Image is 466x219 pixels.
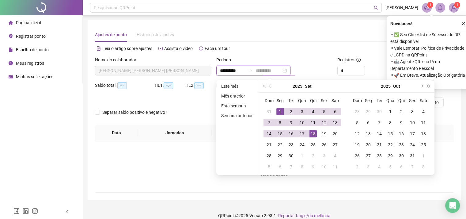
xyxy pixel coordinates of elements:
[219,92,255,100] li: Mês anterior
[352,139,363,150] td: 2025-10-19
[32,208,38,214] span: instagram
[275,139,286,150] td: 2025-09-22
[320,152,328,159] div: 3
[363,95,374,106] th: Seg
[23,208,29,214] span: linkedin
[275,106,286,117] td: 2025-09-01
[286,150,297,161] td: 2025-09-30
[309,119,317,126] div: 11
[454,2,460,8] sup: Atualize o seu contato no menu Meus Dados
[418,128,429,139] td: 2025-10-18
[365,119,372,126] div: 6
[9,61,13,65] span: clock-circle
[263,139,275,150] td: 2025-09-21
[390,20,412,27] span: Novidades !
[9,21,13,25] span: home
[219,83,255,90] li: Este mês
[354,163,361,171] div: 2
[309,163,317,171] div: 9
[265,163,273,171] div: 5
[418,150,429,161] td: 2025-11-01
[407,95,418,106] th: Sex
[407,150,418,161] td: 2025-10-31
[137,32,174,37] span: Histórico de ajustes
[16,61,44,66] span: Meus registros
[381,80,391,92] button: year panel
[330,106,341,117] td: 2025-09-06
[398,119,405,126] div: 9
[287,119,295,126] div: 9
[65,209,69,214] span: left
[286,106,297,117] td: 2025-09-02
[396,161,407,172] td: 2025-11-06
[398,163,405,171] div: 6
[9,34,13,38] span: environment
[319,95,330,106] th: Sex
[387,119,394,126] div: 8
[330,161,341,172] td: 2025-10-11
[320,130,328,137] div: 19
[13,208,20,214] span: facebook
[420,130,427,137] div: 18
[409,130,416,137] div: 17
[376,108,383,115] div: 30
[205,46,230,51] span: Faça um tour
[219,102,255,110] li: Esta semana
[396,139,407,150] td: 2025-10-23
[275,117,286,128] td: 2025-09-08
[164,46,193,51] span: Assista o vídeo
[418,139,429,150] td: 2025-10-25
[332,108,339,115] div: 6
[158,46,163,51] span: youtube
[374,117,385,128] td: 2025-10-07
[374,150,385,161] td: 2025-10-28
[248,68,253,73] span: to
[275,128,286,139] td: 2025-09-15
[293,80,302,92] button: year panel
[297,150,308,161] td: 2025-10-01
[418,95,429,106] th: Sáb
[363,106,374,117] td: 2025-09-29
[298,108,306,115] div: 3
[352,161,363,172] td: 2025-11-02
[363,128,374,139] td: 2025-10-13
[330,139,341,150] td: 2025-09-27
[275,95,286,106] th: Seg
[267,80,274,92] button: prev-year
[320,108,328,115] div: 5
[297,106,308,117] td: 2025-09-03
[365,141,372,148] div: 20
[309,141,317,148] div: 25
[374,161,385,172] td: 2025-11-04
[102,171,446,178] div: Não há dados
[286,139,297,150] td: 2025-09-23
[409,152,416,159] div: 31
[9,48,13,52] span: file
[449,3,458,12] img: 81676
[424,5,430,10] span: notification
[363,161,374,172] td: 2025-11-03
[418,161,429,172] td: 2025-11-08
[263,161,275,172] td: 2025-10-05
[354,130,361,137] div: 12
[376,119,383,126] div: 7
[352,106,363,117] td: 2025-09-28
[287,163,295,171] div: 7
[287,108,295,115] div: 2
[461,21,465,26] span: close
[320,119,328,126] div: 12
[385,117,396,128] td: 2025-10-08
[425,80,432,92] button: super-next-year
[308,95,319,106] th: Qui
[393,80,400,92] button: month panel
[276,152,284,159] div: 29
[286,161,297,172] td: 2025-10-07
[385,4,418,11] span: [PERSON_NAME]
[308,139,319,150] td: 2025-09-25
[308,150,319,161] td: 2025-10-02
[429,3,431,7] span: 1
[420,108,427,115] div: 4
[164,82,173,89] span: --:--
[376,163,383,171] div: 4
[374,95,385,106] th: Ter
